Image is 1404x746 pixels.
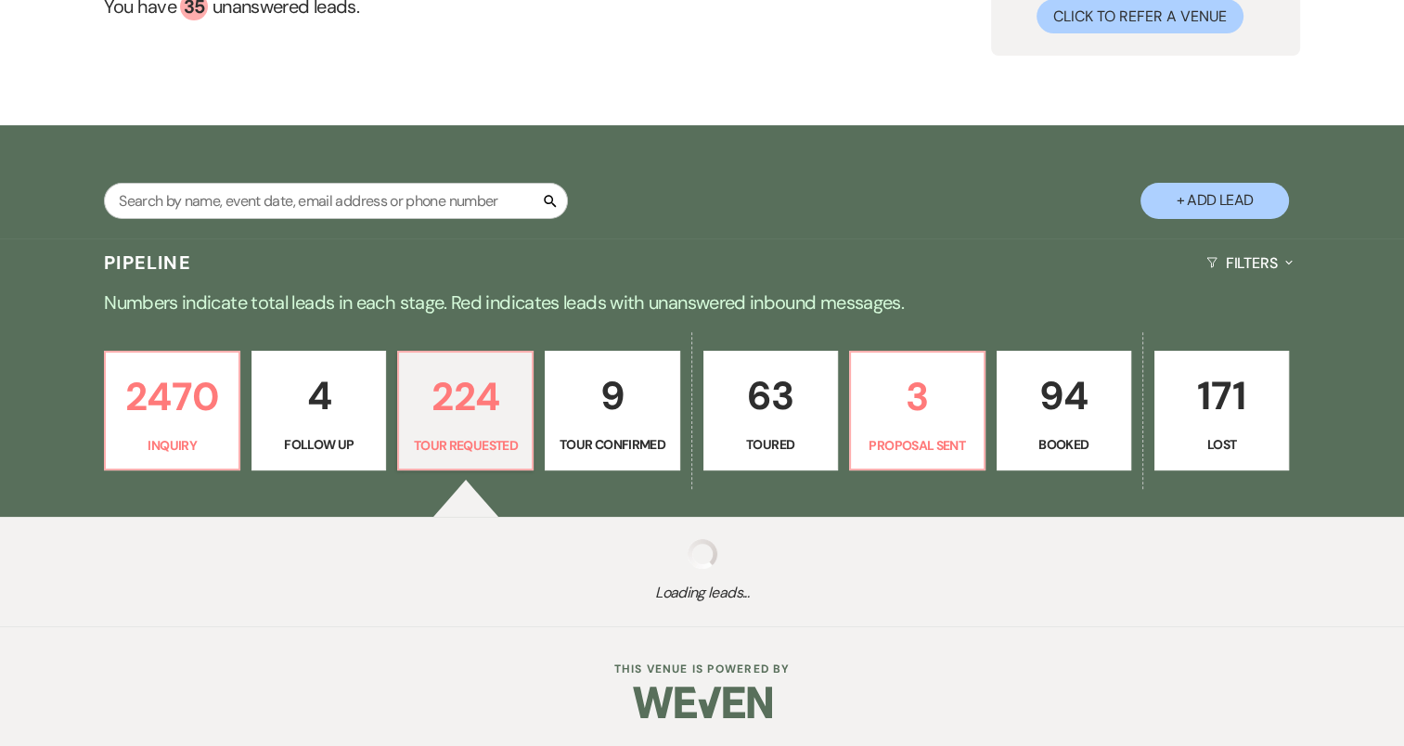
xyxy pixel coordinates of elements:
[1166,365,1277,427] p: 171
[117,366,227,428] p: 2470
[264,434,374,455] p: Follow Up
[862,435,972,456] p: Proposal Sent
[849,351,985,471] a: 3Proposal Sent
[862,366,972,428] p: 3
[397,351,534,471] a: 224Tour Requested
[1009,434,1119,455] p: Booked
[715,365,826,427] p: 63
[703,351,838,471] a: 63Toured
[1009,365,1119,427] p: 94
[104,351,240,471] a: 2470Inquiry
[1199,238,1300,288] button: Filters
[557,434,667,455] p: Tour Confirmed
[1140,183,1289,219] button: + Add Lead
[715,434,826,455] p: Toured
[34,288,1371,317] p: Numbers indicate total leads in each stage. Red indicates leads with unanswered inbound messages.
[557,365,667,427] p: 9
[688,539,717,569] img: loading spinner
[633,670,772,735] img: Weven Logo
[71,582,1334,604] span: Loading leads...
[104,250,191,276] h3: Pipeline
[1166,434,1277,455] p: Lost
[104,183,568,219] input: Search by name, event date, email address or phone number
[545,351,679,471] a: 9Tour Confirmed
[251,351,386,471] a: 4Follow Up
[997,351,1131,471] a: 94Booked
[410,366,521,428] p: 224
[1154,351,1289,471] a: 171Lost
[264,365,374,427] p: 4
[117,435,227,456] p: Inquiry
[410,435,521,456] p: Tour Requested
